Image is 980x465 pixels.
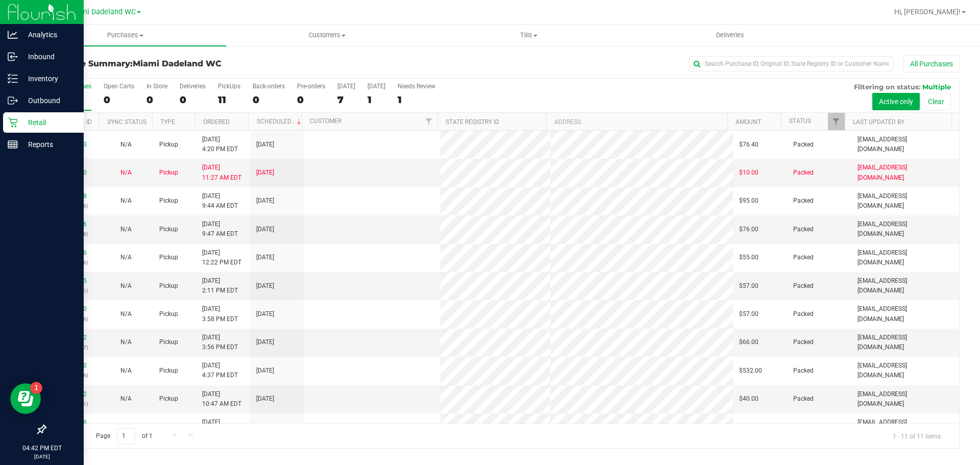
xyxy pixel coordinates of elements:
[428,31,629,40] span: Tills
[120,309,132,319] button: N/A
[857,248,953,267] span: [EMAIL_ADDRESS][DOMAIN_NAME]
[87,428,161,444] span: Page of 1
[702,31,758,40] span: Deliveries
[58,334,87,341] a: 12026072
[120,196,132,206] button: N/A
[159,281,178,291] span: Pickup
[58,419,87,426] a: 12018296
[202,389,241,409] span: [DATE] 10:47 AM EDT
[857,163,953,182] span: [EMAIL_ADDRESS][DOMAIN_NAME]
[202,418,241,437] span: [DATE] 10:50 AM EDT
[58,169,87,176] a: 12019360
[180,83,206,90] div: Deliveries
[120,337,132,347] button: N/A
[857,361,953,380] span: [EMAIL_ADDRESS][DOMAIN_NAME]
[58,141,87,148] a: 12025243
[159,309,178,319] span: Pickup
[793,196,814,206] span: Packed
[202,163,241,182] span: [DATE] 11:27 AM EDT
[180,94,206,106] div: 0
[739,225,758,234] span: $76.00
[256,140,274,150] span: [DATE]
[739,253,758,262] span: $55.00
[45,59,350,68] h3: Purchase Summary:
[739,168,758,178] span: $10.00
[739,394,758,404] span: $40.00
[5,444,79,453] p: 04:42 PM EDT
[736,118,761,126] a: Amount
[793,140,814,150] span: Packed
[107,118,146,126] a: Sync Status
[159,366,178,376] span: Pickup
[18,72,79,85] p: Inventory
[885,428,949,444] span: 1 - 11 of 11 items
[256,366,274,376] span: [DATE]
[104,94,134,106] div: 0
[857,219,953,239] span: [EMAIL_ADDRESS][DOMAIN_NAME]
[256,394,274,404] span: [DATE]
[30,382,42,394] iframe: Resource center unread badge
[8,139,18,150] inline-svg: Reports
[922,83,951,91] span: Multiple
[5,453,79,460] p: [DATE]
[739,281,758,291] span: $57.00
[903,55,960,72] button: All Purchases
[793,253,814,262] span: Packed
[133,59,222,68] span: Miami Dadeland WC
[159,337,178,347] span: Pickup
[159,423,178,432] span: Pickup
[202,333,238,352] span: [DATE] 3:56 PM EDT
[58,192,87,200] a: 12022548
[58,305,87,312] a: 12026020
[227,31,427,40] span: Customers
[739,140,758,150] span: $76.40
[337,94,355,106] div: 7
[857,418,953,437] span: [EMAIL_ADDRESS][DOMAIN_NAME]
[202,219,238,239] span: [DATE] 9:47 AM EDT
[18,138,79,151] p: Reports
[120,197,132,204] span: Not Applicable
[159,168,178,178] span: Pickup
[739,423,758,432] span: $28.00
[120,226,132,233] span: Not Applicable
[793,337,814,347] span: Packed
[120,310,132,317] span: Not Applicable
[256,196,274,206] span: [DATE]
[256,423,274,432] span: [DATE]
[120,141,132,148] span: Not Applicable
[159,196,178,206] span: Pickup
[253,83,285,90] div: Back-orders
[253,94,285,106] div: 0
[857,304,953,324] span: [EMAIL_ADDRESS][DOMAIN_NAME]
[857,191,953,211] span: [EMAIL_ADDRESS][DOMAIN_NAME]
[257,118,303,125] a: Scheduled
[256,225,274,234] span: [DATE]
[24,25,226,46] a: Purchases
[256,309,274,319] span: [DATE]
[546,113,727,131] th: Address
[894,8,961,16] span: Hi, [PERSON_NAME]!
[218,94,240,106] div: 11
[202,304,238,324] span: [DATE] 3:58 PM EDT
[367,94,385,106] div: 1
[689,56,893,71] input: Search Purchase ID, Original ID, State Registry ID or Customer Name...
[160,118,175,126] a: Type
[120,254,132,261] span: Not Applicable
[310,117,341,125] a: Customer
[146,83,167,90] div: In Store
[117,428,135,444] input: 1
[853,118,904,126] a: Last Updated By
[120,423,132,432] button: N/A
[120,395,132,402] span: Not Applicable
[793,168,814,178] span: Packed
[120,338,132,346] span: Not Applicable
[202,361,238,380] span: [DATE] 4:37 PM EDT
[857,276,953,296] span: [EMAIL_ADDRESS][DOMAIN_NAME]
[120,168,132,178] button: N/A
[202,248,241,267] span: [DATE] 12:22 PM EDT
[789,117,811,125] a: Status
[120,253,132,262] button: N/A
[739,366,762,376] span: $532.00
[58,362,87,369] a: 12026290
[8,74,18,84] inline-svg: Inventory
